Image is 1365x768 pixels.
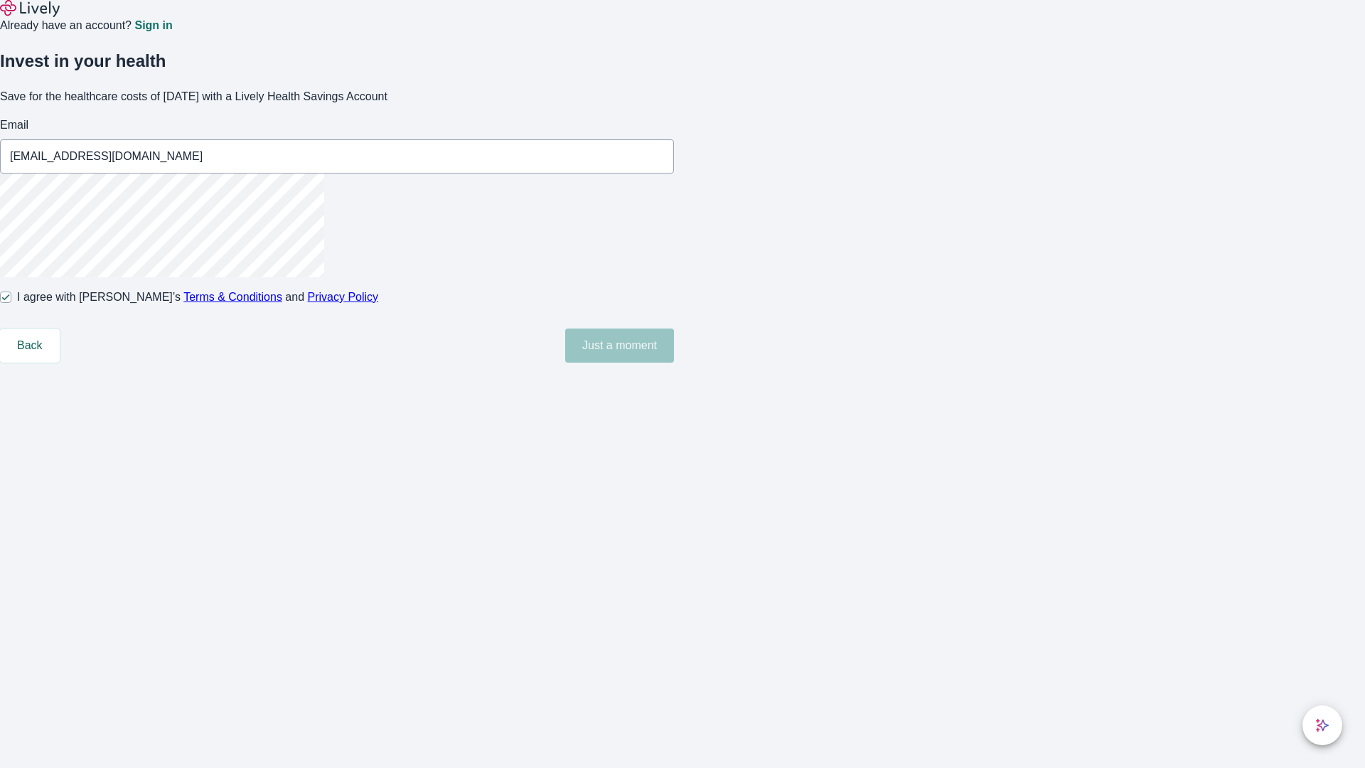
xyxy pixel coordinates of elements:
[183,291,282,303] a: Terms & Conditions
[1315,718,1329,732] svg: Lively AI Assistant
[1302,705,1342,745] button: chat
[308,291,379,303] a: Privacy Policy
[17,289,378,306] span: I agree with [PERSON_NAME]’s and
[134,20,172,31] a: Sign in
